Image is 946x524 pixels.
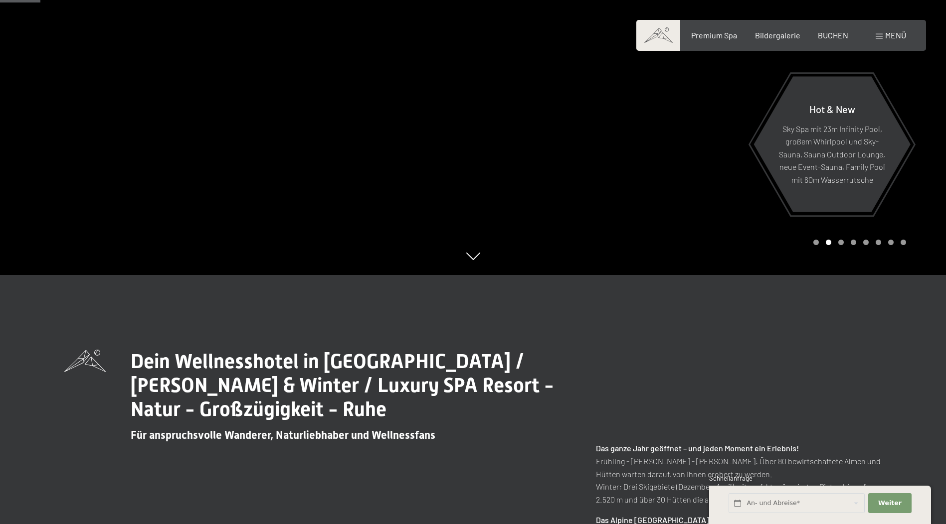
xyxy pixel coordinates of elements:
[851,240,856,245] div: Carousel Page 4
[596,443,799,453] strong: Das ganze Jahr geöffnet – und jeden Moment ein Erlebnis!
[809,103,855,115] span: Hot & New
[863,240,869,245] div: Carousel Page 5
[813,240,819,245] div: Carousel Page 1
[810,240,906,245] div: Carousel Pagination
[755,30,800,40] a: Bildergalerie
[778,122,886,186] p: Sky Spa mit 23m Infinity Pool, großem Whirlpool und Sky-Sauna, Sauna Outdoor Lounge, neue Event-S...
[753,76,911,213] a: Hot & New Sky Spa mit 23m Infinity Pool, großem Whirlpool und Sky-Sauna, Sauna Outdoor Lounge, ne...
[818,30,848,40] a: BUCHEN
[131,429,435,441] span: Für anspruchsvolle Wanderer, Naturliebhaber und Wellnessfans
[876,240,881,245] div: Carousel Page 6
[901,240,906,245] div: Carousel Page 8
[131,350,554,421] span: Dein Wellnesshotel in [GEOGRAPHIC_DATA] / [PERSON_NAME] & Winter / Luxury SPA Resort - Natur - Gr...
[868,493,911,514] button: Weiter
[709,474,753,482] span: Schnellanfrage
[878,499,902,508] span: Weiter
[838,240,844,245] div: Carousel Page 3
[691,30,737,40] a: Premium Spa
[885,30,906,40] span: Menü
[596,442,882,506] p: Frühling - [PERSON_NAME] - [PERSON_NAME]: Über 80 bewirtschaftete Almen und Hütten warten darauf,...
[888,240,894,245] div: Carousel Page 7
[826,240,831,245] div: Carousel Page 2 (Current Slide)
